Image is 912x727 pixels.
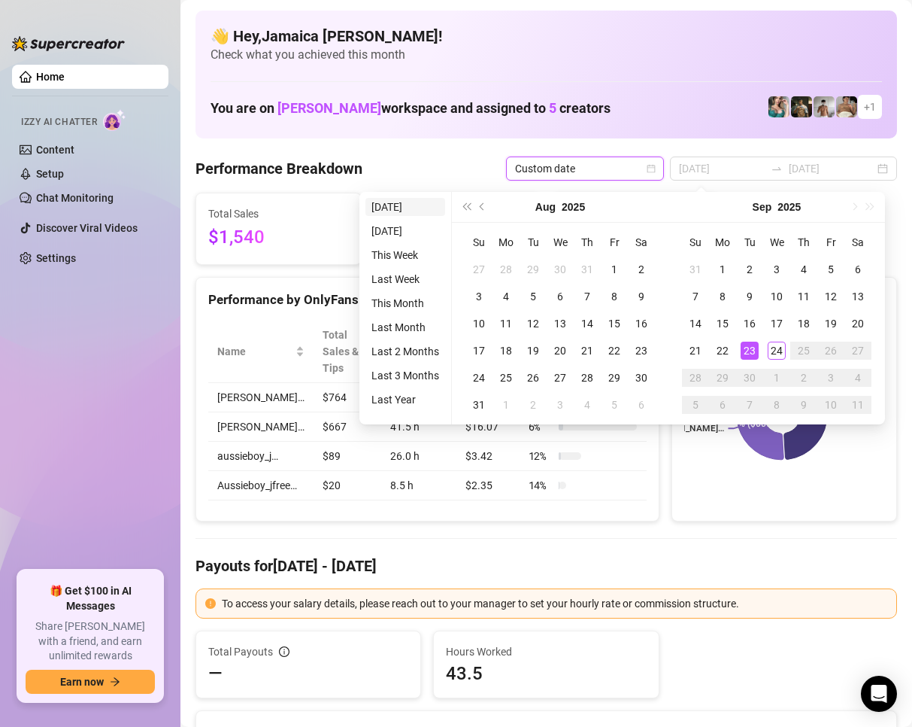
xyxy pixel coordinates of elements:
[849,260,867,278] div: 6
[628,310,655,337] td: 2025-08-16
[628,391,655,418] td: 2025-09-06
[601,229,628,256] th: Fr
[211,47,882,63] span: Check what you achieved this month
[578,369,596,387] div: 28
[736,229,763,256] th: Tu
[768,369,786,387] div: 1
[632,287,650,306] div: 9
[628,283,655,310] td: 2025-08-09
[208,662,223,686] span: —
[822,260,840,278] div: 5
[497,369,515,387] div: 25
[709,364,736,391] td: 2025-09-29
[492,364,520,391] td: 2025-08-25
[647,164,656,173] span: calendar
[470,342,488,360] div: 17
[211,26,882,47] h4: 👋 Hey, Jamaica [PERSON_NAME] !
[470,287,488,306] div: 3
[365,222,445,240] li: [DATE]
[381,412,456,442] td: 41.5 h
[524,315,542,333] div: 12
[456,412,519,442] td: $16.07
[547,283,574,310] td: 2025-08-06
[790,364,817,391] td: 2025-10-02
[529,418,553,435] span: 6 %
[817,391,844,418] td: 2025-10-10
[768,396,786,414] div: 8
[817,337,844,364] td: 2025-09-26
[601,310,628,337] td: 2025-08-15
[682,256,709,283] td: 2025-08-31
[574,310,601,337] td: 2025-08-14
[36,192,114,204] a: Chat Monitoring
[456,471,519,500] td: $2.35
[217,343,292,360] span: Name
[822,315,840,333] div: 19
[529,477,553,494] span: 14 %
[470,369,488,387] div: 24
[763,364,790,391] td: 2025-10-01
[686,396,704,414] div: 5
[520,364,547,391] td: 2025-08-26
[844,256,871,283] td: 2025-09-06
[279,646,289,657] span: info-circle
[578,287,596,306] div: 7
[465,229,492,256] th: Su
[605,396,623,414] div: 5
[365,367,445,385] li: Last 3 Months
[497,260,515,278] div: 28
[515,157,655,180] span: Custom date
[465,364,492,391] td: 2025-08-24
[520,391,547,418] td: 2025-09-02
[578,315,596,333] div: 14
[849,315,867,333] div: 20
[547,256,574,283] td: 2025-07-30
[520,310,547,337] td: 2025-08-12
[686,260,704,278] div: 31
[110,677,120,687] span: arrow-right
[605,369,623,387] div: 29
[465,391,492,418] td: 2025-08-31
[605,342,623,360] div: 22
[714,342,732,360] div: 22
[822,342,840,360] div: 26
[365,270,445,288] li: Last Week
[790,337,817,364] td: 2025-09-25
[822,396,840,414] div: 10
[686,287,704,306] div: 7
[628,364,655,391] td: 2025-08-30
[682,391,709,418] td: 2025-10-05
[465,283,492,310] td: 2025-08-03
[211,100,611,117] h1: You are on workspace and assigned to creators
[736,364,763,391] td: 2025-09-30
[36,222,138,234] a: Discover Viral Videos
[574,337,601,364] td: 2025-08-21
[549,100,556,116] span: 5
[103,109,126,131] img: AI Chatter
[36,168,64,180] a: Setup
[628,337,655,364] td: 2025-08-23
[446,662,646,686] span: 43.5
[741,369,759,387] div: 30
[814,96,835,117] img: aussieboy_j
[632,342,650,360] div: 23
[682,310,709,337] td: 2025-09-14
[547,310,574,337] td: 2025-08-13
[741,315,759,333] div: 16
[768,287,786,306] div: 10
[26,670,155,694] button: Earn nowarrow-right
[497,342,515,360] div: 18
[741,287,759,306] div: 9
[520,256,547,283] td: 2025-07-29
[208,205,349,222] span: Total Sales
[365,246,445,264] li: This Week
[492,337,520,364] td: 2025-08-18
[795,287,813,306] div: 11
[497,396,515,414] div: 1
[817,283,844,310] td: 2025-09-12
[771,163,783,175] span: swap-right
[470,315,488,333] div: 10
[763,337,790,364] td: 2025-09-24
[763,391,790,418] td: 2025-10-08
[790,283,817,310] td: 2025-09-11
